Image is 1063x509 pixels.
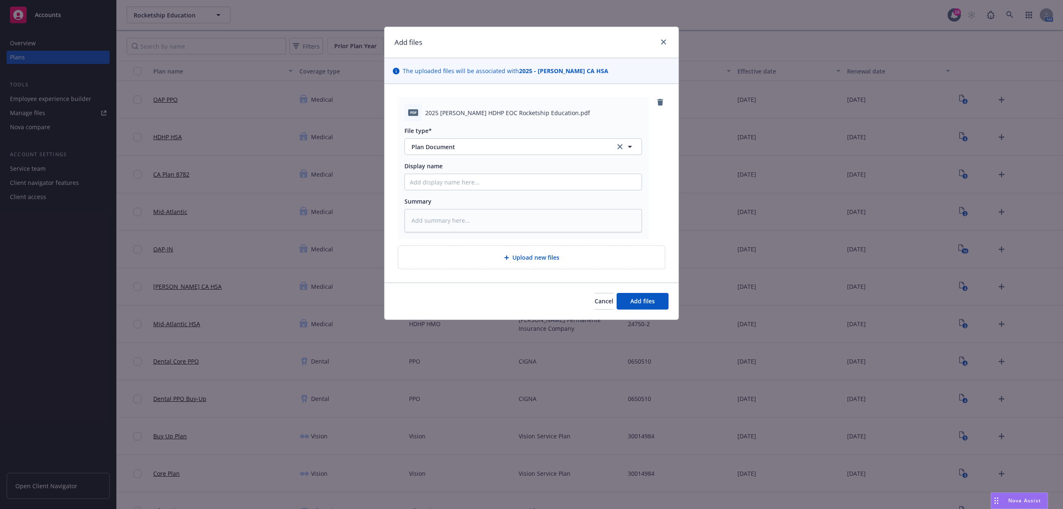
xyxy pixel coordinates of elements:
[659,37,669,47] a: close
[991,492,1048,509] button: Nova Assist
[408,109,418,116] span: pdf
[617,293,669,310] button: Add files
[595,297,613,305] span: Cancel
[512,253,559,262] span: Upload new files
[630,297,655,305] span: Add files
[404,162,443,170] span: Display name
[404,197,431,205] span: Summary
[991,493,1002,509] div: Drag to move
[394,37,422,48] h1: Add files
[615,142,625,152] a: clear selection
[411,143,604,151] span: Plan Document
[425,108,590,117] span: 2025 [PERSON_NAME] HDHP EOC Rocketship Education.pdf
[398,246,665,269] div: Upload new files
[404,138,642,155] button: Plan Documentclear selection
[655,97,665,107] a: remove
[1008,497,1041,504] span: Nova Assist
[519,67,608,75] strong: 2025 - [PERSON_NAME] CA HSA
[403,66,608,75] span: The uploaded files will be associated with
[595,293,613,310] button: Cancel
[404,127,432,135] span: File type*
[405,174,642,190] input: Add display name here...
